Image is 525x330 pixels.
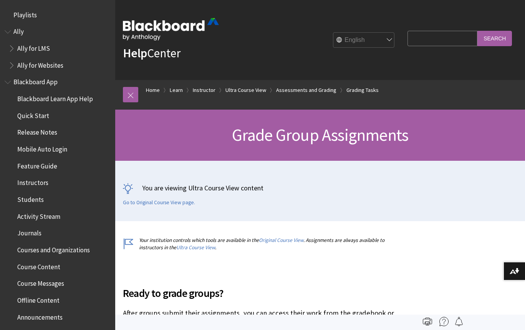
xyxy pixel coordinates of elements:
a: Instructor [193,85,215,95]
span: Blackboard App [13,76,58,86]
span: Ally for Websites [17,59,63,69]
span: Ally [13,25,24,36]
p: You are viewing Ultra Course View content [123,183,517,193]
strong: Help [123,45,147,61]
select: Site Language Selector [333,33,395,48]
a: Assessments and Grading [276,85,336,95]
span: Course Content [17,260,60,271]
nav: Book outline for Playlists [5,8,111,22]
span: Announcements [17,311,63,321]
span: Ready to grade groups? [123,285,404,301]
img: Blackboard by Anthology [123,18,219,40]
span: Students [17,193,44,203]
span: Instructors [17,177,48,187]
a: Ultra Course View [176,244,215,251]
img: Follow this page [454,317,464,326]
input: Search [477,31,512,46]
span: Course Messages [17,277,64,288]
p: Your institution controls which tools are available in the . Assignments are always available to ... [123,237,404,251]
a: HelpCenter [123,45,181,61]
span: Mobile Auto Login [17,143,67,153]
span: Quick Start [17,109,49,120]
a: Learn [170,85,183,95]
span: Activity Stream [17,210,60,220]
a: Grading Tasks [346,85,379,95]
span: Release Notes [17,126,57,137]
img: More help [439,317,449,326]
a: Original Course View [259,237,303,243]
span: Blackboard Learn App Help [17,92,93,103]
a: Go to Original Course View page. [123,199,195,206]
span: Courses and Organizations [17,243,90,254]
nav: Book outline for Anthology Ally Help [5,25,111,72]
a: Ultra Course View [225,85,266,95]
span: Offline Content [17,294,60,304]
span: Journals [17,227,41,237]
img: Print [423,317,432,326]
span: Grade Group Assignments [232,124,409,145]
span: Playlists [13,8,37,19]
span: Ally for LMS [17,42,50,52]
a: Home [146,85,160,95]
span: Feature Guide [17,160,57,170]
